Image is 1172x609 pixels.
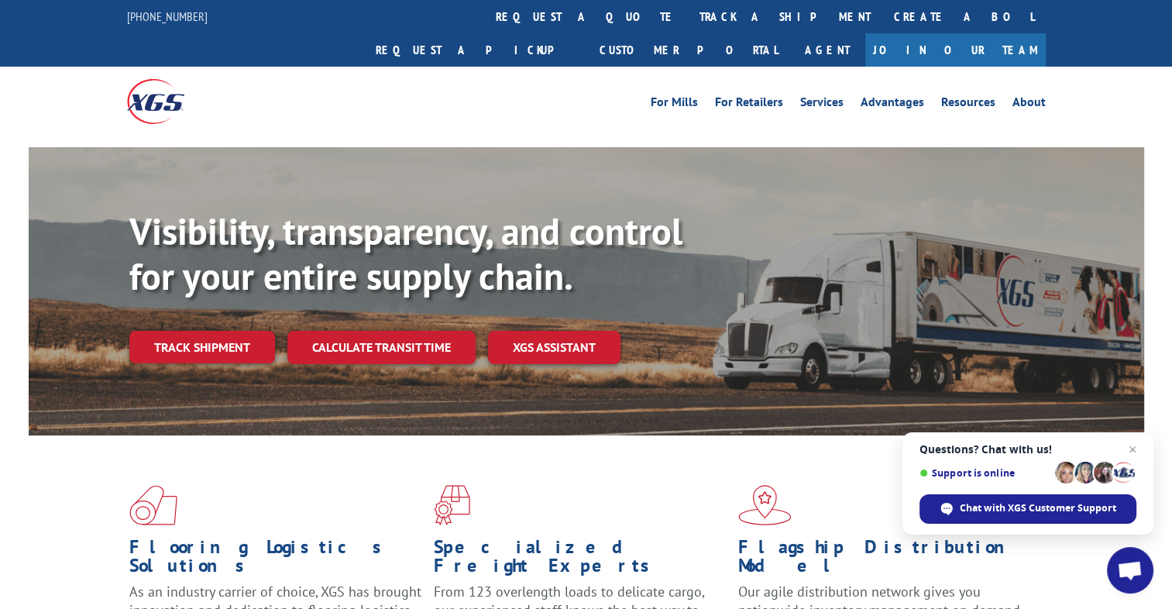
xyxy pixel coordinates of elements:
a: Request a pickup [364,33,588,67]
h1: Specialized Freight Experts [434,538,727,583]
a: Track shipment [129,331,275,363]
a: Open chat [1107,547,1153,594]
a: Resources [941,96,995,113]
a: About [1012,96,1046,113]
a: Customer Portal [588,33,789,67]
a: Join Our Team [865,33,1046,67]
span: Support is online [919,467,1050,479]
a: [PHONE_NUMBER] [127,9,208,24]
a: XGS ASSISTANT [488,331,620,364]
h1: Flagship Distribution Model [738,538,1031,583]
a: For Mills [651,96,698,113]
img: xgs-icon-total-supply-chain-intelligence-red [129,485,177,525]
h1: Flooring Logistics Solutions [129,538,422,583]
a: For Retailers [715,96,783,113]
span: Chat with XGS Customer Support [960,501,1116,515]
b: Visibility, transparency, and control for your entire supply chain. [129,207,682,300]
span: Questions? Chat with us! [919,443,1136,456]
span: Chat with XGS Customer Support [919,494,1136,524]
a: Services [800,96,844,113]
img: xgs-icon-focused-on-flooring-red [434,485,470,525]
img: xgs-icon-flagship-distribution-model-red [738,485,792,525]
a: Agent [789,33,865,67]
a: Advantages [861,96,924,113]
a: Calculate transit time [287,331,476,364]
